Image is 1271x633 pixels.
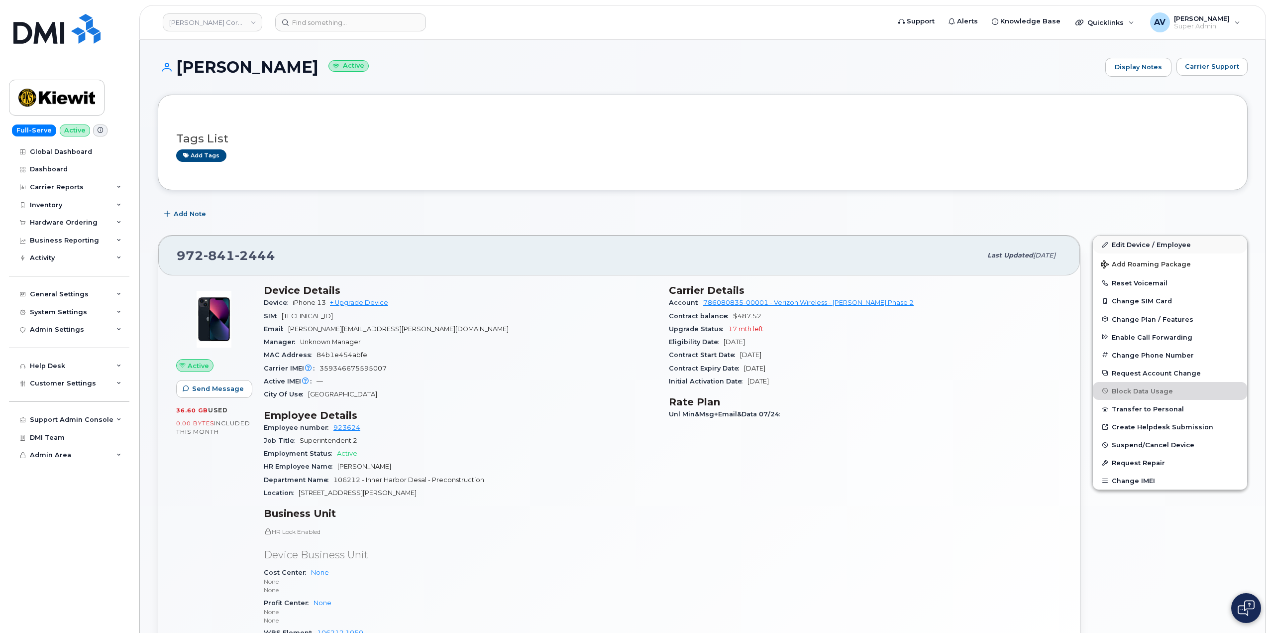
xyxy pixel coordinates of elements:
span: SIM [264,312,282,320]
h3: Carrier Details [669,284,1062,296]
span: Email [264,325,288,333]
span: — [317,378,323,385]
span: Last updated [987,252,1033,259]
span: Change Plan / Features [1112,315,1193,323]
span: Contract Start Date [669,351,740,359]
span: Unl Min&Msg+Email&Data 07/24 [669,410,785,418]
span: Send Message [192,384,244,393]
span: [DATE] [740,351,761,359]
a: + Upgrade Device [330,299,388,306]
span: Location [264,489,299,497]
span: Active IMEI [264,378,317,385]
span: 972 [177,248,275,263]
span: Contract balance [669,312,733,320]
img: Open chat [1238,600,1255,616]
button: Add Roaming Package [1093,253,1247,274]
span: Enable Call Forwarding [1112,333,1192,341]
span: Manager [264,338,300,346]
span: Active [188,361,209,371]
button: Transfer to Personal [1093,400,1247,418]
span: [GEOGRAPHIC_DATA] [308,390,377,398]
p: Device Business Unit [264,548,657,562]
a: None [314,599,331,607]
span: Employment Status [264,450,337,457]
p: None [264,608,657,616]
button: Send Message [176,380,252,398]
p: None [264,616,657,625]
h1: [PERSON_NAME] [158,58,1100,76]
span: [DATE] [747,378,769,385]
span: 0.00 Bytes [176,420,214,427]
a: Create Helpdesk Submission [1093,418,1247,436]
span: $487.52 [733,312,761,320]
span: Active [337,450,357,457]
span: Initial Activation Date [669,378,747,385]
button: Request Account Change [1093,364,1247,382]
span: [DATE] [724,338,745,346]
a: 786080835-00001 - Verizon Wireless - [PERSON_NAME] Phase 2 [703,299,914,306]
span: Add Roaming Package [1101,260,1191,270]
span: Add Note [174,209,206,219]
span: 17 mth left [728,325,763,333]
p: HR Lock Enabled [264,527,657,536]
a: Add tags [176,149,226,162]
span: Upgrade Status [669,325,728,333]
span: [PERSON_NAME] [337,463,391,470]
h3: Device Details [264,284,657,296]
p: None [264,586,657,594]
span: Device [264,299,293,306]
span: Account [669,299,703,306]
span: Eligibility Date [669,338,724,346]
span: Contract Expiry Date [669,365,744,372]
span: Employee number [264,424,333,431]
button: Suspend/Cancel Device [1093,436,1247,454]
button: Request Repair [1093,454,1247,472]
span: iPhone 13 [293,299,326,306]
span: [PERSON_NAME][EMAIL_ADDRESS][PERSON_NAME][DOMAIN_NAME] [288,325,509,333]
a: Display Notes [1105,58,1171,77]
button: Change Phone Number [1093,346,1247,364]
button: Enable Call Forwarding [1093,328,1247,346]
button: Block Data Usage [1093,382,1247,400]
img: image20231002-3703462-1ig824h.jpeg [184,289,244,349]
h3: Employee Details [264,409,657,421]
span: used [208,406,228,414]
span: [STREET_ADDRESS][PERSON_NAME] [299,489,417,497]
button: Change IMEI [1093,472,1247,490]
span: HR Employee Name [264,463,337,470]
button: Reset Voicemail [1093,274,1247,292]
a: None [311,569,329,576]
span: MAC Address [264,351,317,359]
span: Job Title [264,437,300,444]
a: 923624 [333,424,360,431]
small: Active [328,60,369,72]
h3: Tags List [176,132,1229,145]
span: Profit Center [264,599,314,607]
span: Carrier IMEI [264,365,319,372]
h3: Rate Plan [669,396,1062,408]
span: 2444 [235,248,275,263]
span: [TECHNICAL_ID] [282,312,333,320]
span: City Of Use [264,390,308,398]
span: 106212 - Inner Harbor Desal - Preconstruction [333,476,484,484]
h3: Business Unit [264,507,657,519]
span: Department Name [264,476,333,484]
span: Suspend/Cancel Device [1112,441,1194,449]
button: Change SIM Card [1093,292,1247,310]
span: 841 [204,248,235,263]
span: [DATE] [744,365,765,372]
span: Superintendent 2 [300,437,357,444]
span: 36.60 GB [176,407,208,414]
span: Cost Center [264,569,311,576]
button: Carrier Support [1176,58,1248,76]
span: 84b1e454abfe [317,351,367,359]
span: Unknown Manager [300,338,361,346]
span: 359346675595007 [319,365,387,372]
button: Change Plan / Features [1093,310,1247,328]
a: Edit Device / Employee [1093,236,1247,253]
span: [DATE] [1033,252,1056,259]
p: None [264,577,657,586]
span: Carrier Support [1185,62,1239,71]
button: Add Note [158,205,214,223]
